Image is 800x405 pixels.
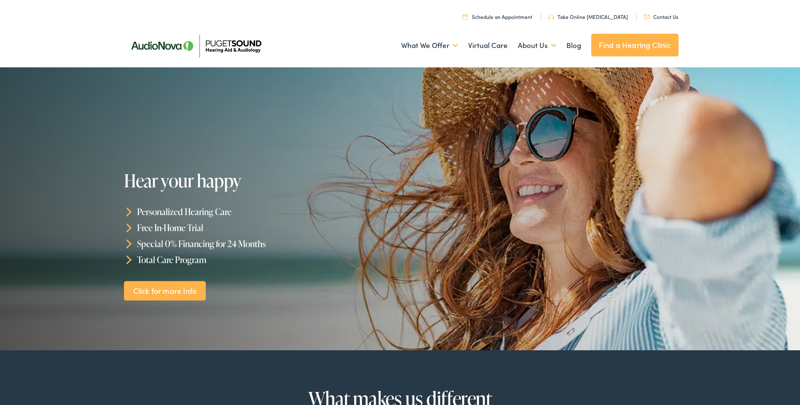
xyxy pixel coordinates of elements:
[566,30,581,61] a: Blog
[548,14,554,19] img: utility icon
[124,251,404,267] li: Total Care Program
[644,13,678,20] a: Contact Us
[518,30,556,61] a: About Us
[124,171,380,190] h1: Hear your happy
[124,204,404,220] li: Personalized Hearing Care
[644,15,650,19] img: utility icon
[124,236,404,252] li: Special 0% Financing for 24 Months
[463,13,532,20] a: Schedule an Appointment
[401,30,458,61] a: What We Offer
[124,281,206,301] a: Click for more Info
[468,30,508,61] a: Virtual Care
[548,13,628,20] a: Take Online [MEDICAL_DATA]
[124,220,404,236] li: Free In-Home Trial
[463,14,468,19] img: utility icon
[591,34,679,56] a: Find a Hearing Clinic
